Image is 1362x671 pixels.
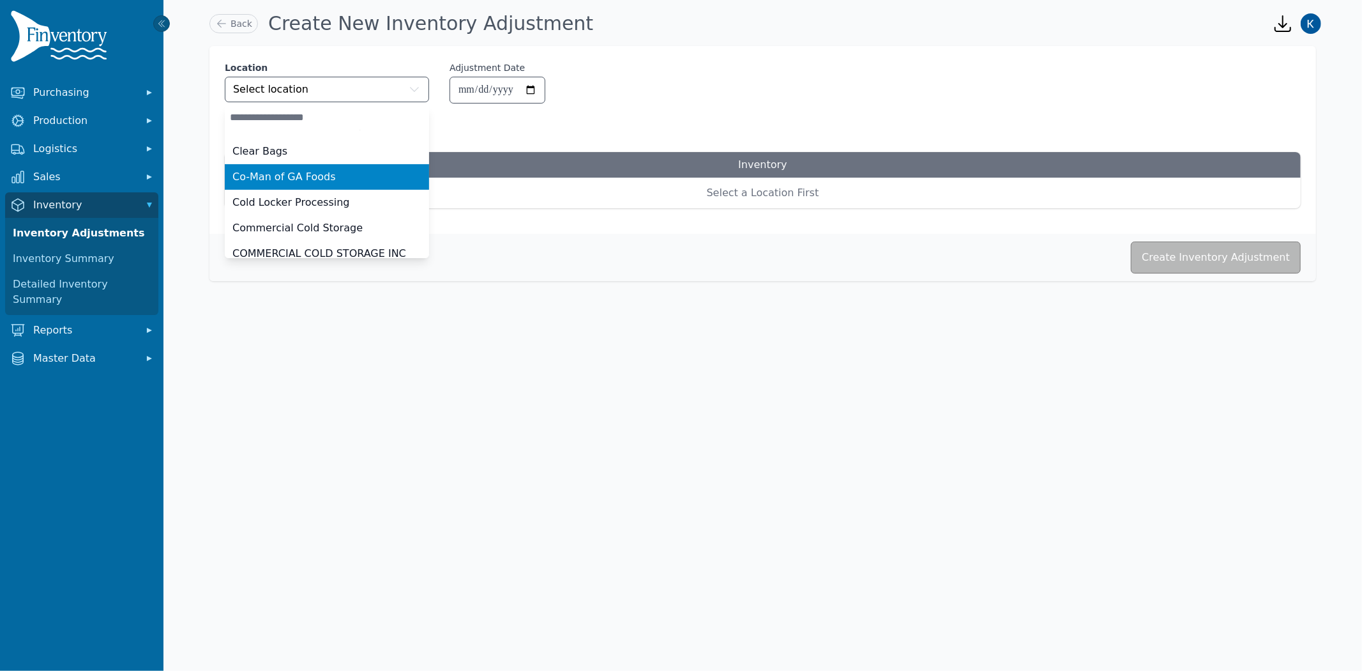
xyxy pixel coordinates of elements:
button: Sales [5,164,158,190]
span: Master Data [33,351,135,366]
button: Production [5,108,158,134]
img: Finventory [10,10,112,67]
span: Logistics [33,141,135,157]
button: Master Data [5,346,158,371]
span: Commercial Cold Storage [232,220,363,236]
a: Inventory Summary [8,246,156,272]
span: Cold Locker Processing [232,195,350,210]
input: Select location [225,105,429,130]
h1: Create New Inventory Adjustment [268,12,593,35]
span: Inventory [33,197,135,213]
span: COMMERCIAL COLD STORAGE INC [232,246,406,261]
span: Production [33,113,135,128]
a: Inventory Adjustments [8,220,156,246]
a: Back [209,14,258,33]
button: Select location [225,77,429,102]
img: Kathleen Gray [1301,13,1321,34]
span: Clear Bags [232,144,287,159]
button: Purchasing [5,80,158,105]
span: Select location [233,82,308,97]
label: Adjustment Date [450,61,525,74]
button: Logistics [5,136,158,162]
div: Select a Location First [225,178,1301,208]
span: Co-Man of GA Foods [232,169,336,185]
span: Purchasing [33,85,135,100]
span: Reports [33,323,135,338]
a: Detailed Inventory Summary [8,272,156,312]
h3: Inventory [225,152,1301,178]
button: Create Inventory Adjustment [1131,242,1301,274]
span: Sales [33,169,135,185]
label: Location [225,61,429,74]
button: Inventory [5,192,158,218]
button: Reports [5,318,158,343]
